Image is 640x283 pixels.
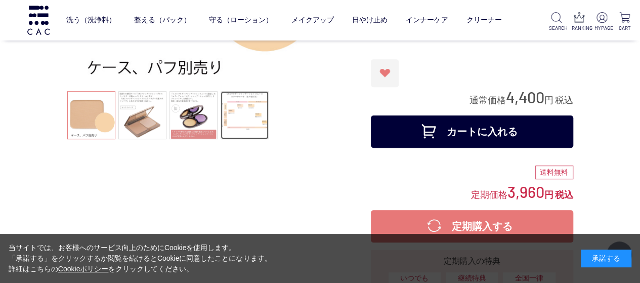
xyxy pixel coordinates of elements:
[291,8,333,33] a: メイクアップ
[572,12,586,32] a: RANKING
[58,265,109,273] a: Cookieポリシー
[594,24,609,32] p: MYPAGE
[617,24,632,32] p: CART
[507,182,544,201] span: 3,960
[405,8,448,33] a: インナーケア
[506,88,544,106] span: 4,400
[471,189,507,200] span: 定期価格
[66,8,116,33] a: 洗う（洗浄料）
[209,8,273,33] a: 守る（ローション）
[371,59,399,87] a: お気に入りに登録済み
[549,24,564,32] p: SEARCH
[549,12,564,32] a: SEARCH
[371,115,573,148] button: カートに入れる
[26,6,51,34] img: logo
[572,24,586,32] p: RANKING
[470,95,506,105] span: 通常価格
[555,190,573,200] span: 税込
[594,12,609,32] a: MYPAGE
[134,8,191,33] a: 整える（パック）
[581,250,631,267] div: 承諾する
[617,12,632,32] a: CART
[535,166,573,180] div: 送料無料
[371,210,573,242] button: 定期購入する
[555,95,573,105] span: 税込
[466,8,501,33] a: クリーナー
[9,242,272,274] div: 当サイトでは、お客様へのサービス向上のためにCookieを使用します。 「承諾する」をクリックするか閲覧を続けるとCookieに同意したことになります。 詳細はこちらの をクリックしてください。
[544,95,553,105] span: 円
[352,8,387,33] a: 日やけ止め
[544,190,553,200] span: 円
